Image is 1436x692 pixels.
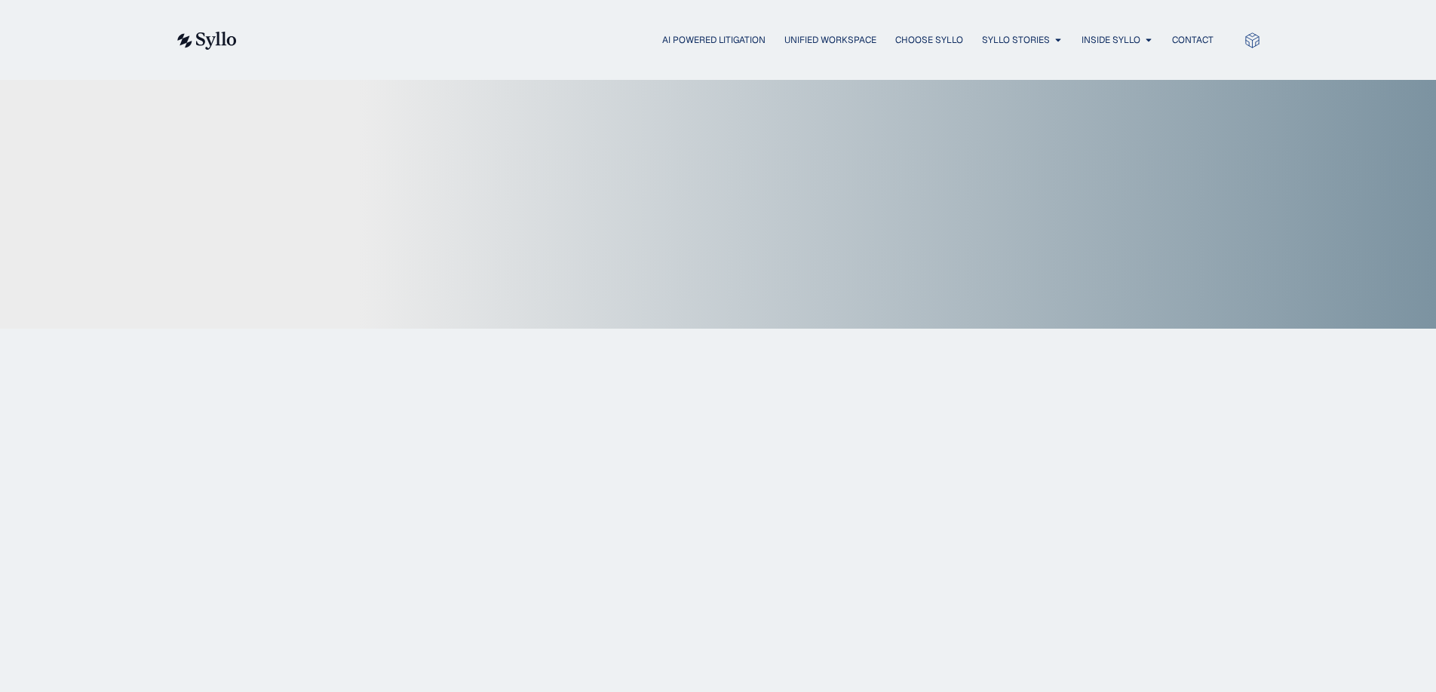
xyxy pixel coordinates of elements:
a: Choose Syllo [895,33,963,47]
div: Menu Toggle [267,33,1214,47]
nav: Menu [267,33,1214,47]
a: Syllo Stories [982,33,1050,47]
a: AI Powered Litigation [662,33,766,47]
a: Unified Workspace [784,33,876,47]
a: Contact [1172,33,1214,47]
a: Inside Syllo [1082,33,1140,47]
img: syllo [175,32,237,50]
